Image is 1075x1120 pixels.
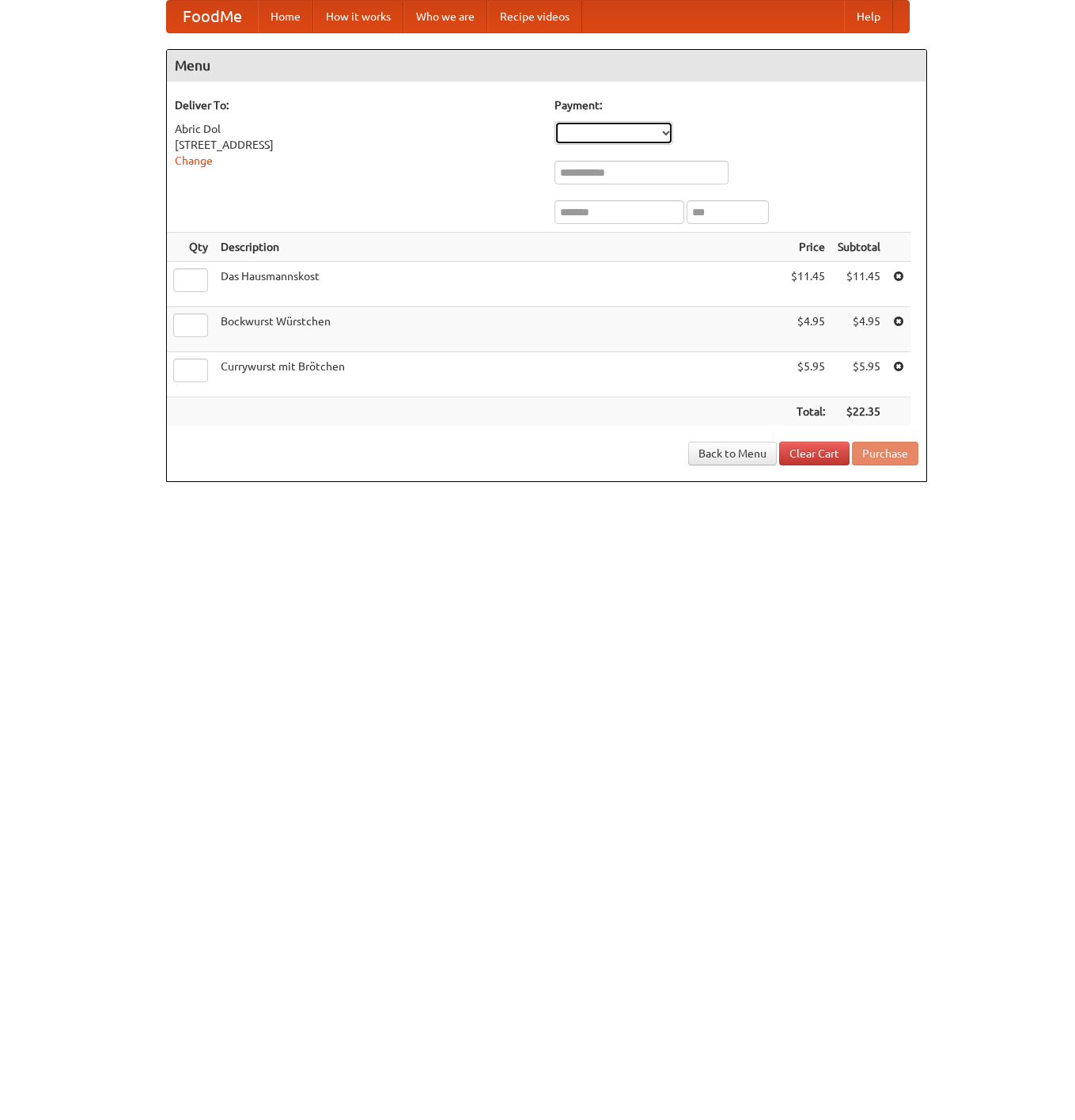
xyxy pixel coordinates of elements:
a: FoodMe [167,1,258,32]
div: [STREET_ADDRESS] [175,137,539,153]
td: Das Hausmannskost [214,262,785,307]
th: Price [785,233,831,262]
td: $5.95 [831,352,887,397]
a: Change [175,154,213,167]
td: $11.45 [785,262,831,307]
td: $11.45 [831,262,887,307]
a: Back to Menu [688,442,777,465]
td: Currywurst mit Brötchen [214,352,785,397]
a: Help [844,1,893,32]
td: $4.95 [785,307,831,352]
td: $5.95 [785,352,831,397]
button: Purchase [852,442,918,465]
th: Qty [167,233,214,262]
h5: Payment: [555,97,918,113]
th: $22.35 [831,397,887,427]
a: How it works [313,1,403,32]
div: Abric Dol [175,121,539,137]
h4: Menu [167,50,926,82]
th: Total: [785,397,831,427]
td: Bockwurst Würstchen [214,307,785,352]
h5: Deliver To: [175,97,539,113]
a: Who we are [403,1,487,32]
th: Subtotal [831,233,887,262]
a: Home [258,1,313,32]
a: Recipe videos [487,1,582,32]
a: Clear Cart [779,442,850,465]
td: $4.95 [831,307,887,352]
th: Description [214,233,785,262]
